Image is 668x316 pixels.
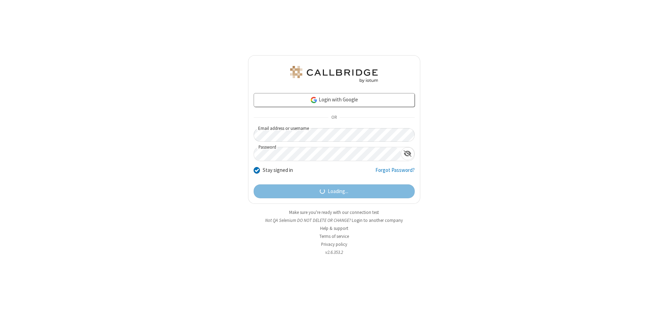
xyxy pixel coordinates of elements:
span: OR [328,113,340,123]
input: Password [254,147,401,161]
a: Help & support [320,225,348,231]
a: Privacy policy [321,241,347,247]
a: Make sure you're ready with our connection test [289,209,379,215]
div: Show password [401,147,414,160]
label: Stay signed in [263,166,293,174]
img: google-icon.png [310,96,318,104]
input: Email address or username [254,128,415,142]
img: QA Selenium DO NOT DELETE OR CHANGE [289,66,379,83]
li: Not QA Selenium DO NOT DELETE OR CHANGE? [248,217,420,224]
button: Loading... [254,184,415,198]
button: Login to another company [352,217,403,224]
li: v2.6.353.2 [248,249,420,256]
a: Forgot Password? [375,166,415,180]
a: Login with Google [254,93,415,107]
a: Terms of service [319,233,349,239]
span: Loading... [328,188,348,196]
